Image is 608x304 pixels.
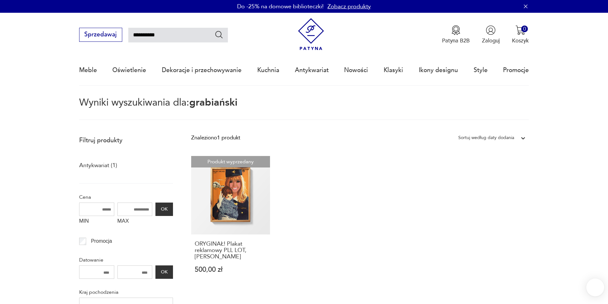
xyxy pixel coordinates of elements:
[458,134,514,142] div: Sortuj według daty dodania
[344,56,368,85] a: Nowości
[79,216,114,228] label: MIN
[117,216,153,228] label: MAX
[327,3,371,11] a: Zobacz produkty
[442,25,470,44] button: Patyna B2B
[162,56,242,85] a: Dekoracje i przechowywanie
[474,56,488,85] a: Style
[191,134,240,142] div: Znaleziono 1 produkt
[482,37,500,44] p: Zaloguj
[521,26,528,32] div: 0
[295,18,327,50] img: Patyna - sklep z meblami i dekoracjami vintage
[91,237,112,245] p: Promocja
[482,25,500,44] button: Zaloguj
[155,265,173,279] button: OK
[257,56,279,85] a: Kuchnia
[512,25,529,44] button: 0Koszyk
[195,266,266,273] p: 500,00 zł
[191,156,270,288] a: Produkt wyprzedanyORYGINAŁ! Plakat reklamowy PLL LOT, J. GrabiańskiORYGINAŁ! Plakat reklamowy PLL...
[79,256,173,264] p: Datowanie
[79,136,173,145] p: Filtruj produkty
[79,56,97,85] a: Meble
[295,56,329,85] a: Antykwariat
[195,241,266,260] h3: ORYGINAŁ! Plakat reklamowy PLL LOT, [PERSON_NAME]
[503,56,529,85] a: Promocje
[451,25,461,35] img: Ikona medalu
[384,56,403,85] a: Klasyki
[237,3,324,11] p: Do -25% na domowe biblioteczki!
[79,288,173,296] p: Kraj pochodzenia
[112,56,146,85] a: Oświetlenie
[214,30,224,39] button: Szukaj
[79,160,117,171] a: Antykwariat (1)
[419,56,458,85] a: Ikony designu
[586,278,604,296] iframe: Smartsupp widget button
[79,193,173,201] p: Cena
[515,25,525,35] img: Ikona koszyka
[442,37,470,44] p: Patyna B2B
[442,25,470,44] a: Ikona medaluPatyna B2B
[79,28,122,42] button: Sprzedawaj
[79,33,122,38] a: Sprzedawaj
[79,98,529,120] p: Wyniki wyszukiwania dla:
[512,37,529,44] p: Koszyk
[155,203,173,216] button: OK
[189,96,237,109] span: grabiański
[486,25,496,35] img: Ikonka użytkownika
